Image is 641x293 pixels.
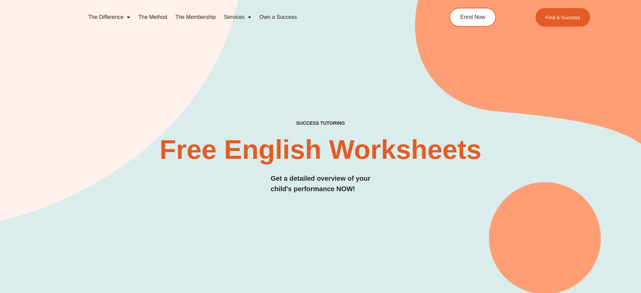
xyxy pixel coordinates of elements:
a: Services [220,9,255,25]
a: Enrol Now [449,8,496,27]
a: The Difference [84,9,135,25]
h2: Free English Worksheets​ [143,136,499,163]
a: The Method [134,9,171,25]
a: Own a Success [255,9,301,25]
span: Enrol Now [460,14,485,20]
h3: Get a detailed overview of your child's performance NOW! [271,173,371,194]
h4: SUCCESS TUTORING​ [241,120,401,126]
span: Find a Success [546,15,580,20]
nav: Menu [84,9,419,25]
a: The Membership [171,9,220,25]
a: Find a Success [535,8,590,27]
